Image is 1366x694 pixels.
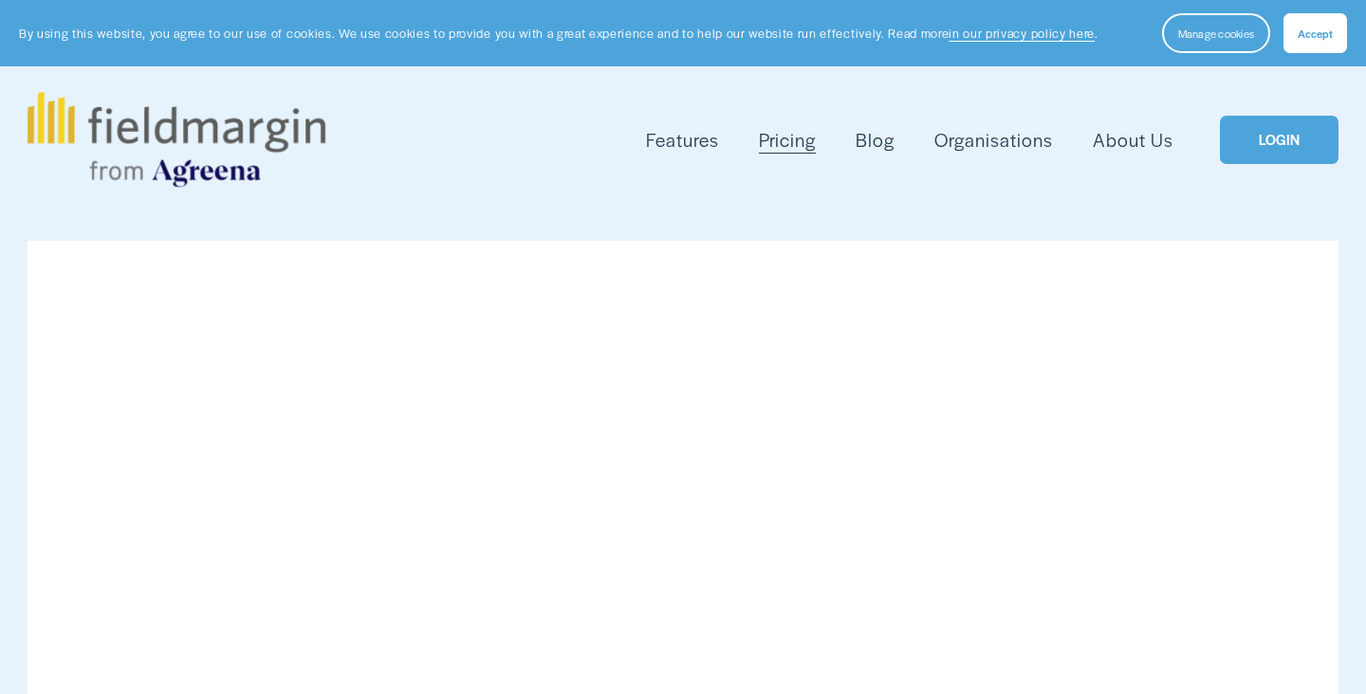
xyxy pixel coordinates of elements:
[1093,124,1173,155] a: About Us
[646,126,719,154] span: Features
[1162,13,1270,53] button: Manage cookies
[856,124,895,155] a: Blog
[1283,13,1347,53] button: Accept
[28,92,325,187] img: fieldmargin.com
[759,124,816,155] a: Pricing
[19,25,1098,43] p: By using this website, you agree to our use of cookies. We use cookies to provide you with a grea...
[1298,26,1333,41] span: Accept
[1178,26,1254,41] span: Manage cookies
[646,124,719,155] a: folder dropdown
[934,124,1053,155] a: Organisations
[949,25,1095,42] a: in our privacy policy here
[1220,116,1338,164] a: LOGIN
